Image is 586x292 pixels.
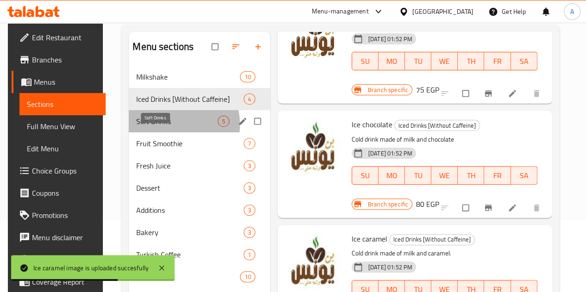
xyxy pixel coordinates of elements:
span: [DATE] 01:52 PM [365,35,416,43]
button: Branch-specific-item [478,83,500,104]
button: Branch-specific-item [478,198,500,218]
span: 10 [240,273,254,281]
a: Promotions [12,204,106,226]
span: Select all sections [206,38,226,56]
span: Branch specific [364,200,412,209]
span: FR [488,55,507,68]
div: Ice caramel image is uploaded succesfully [33,263,149,273]
img: Ice Oreo [285,4,344,63]
span: Turkish Coffee [136,249,243,260]
a: Full Menu View [19,115,106,137]
div: Iced Drinks [Without Caffeine] [389,234,475,245]
div: Fresh Juice3 [129,155,270,177]
span: Full Menu View [27,121,98,132]
button: Add section [248,37,270,57]
span: TU [409,169,428,182]
div: items [244,227,255,238]
span: Soft Drinks [136,116,217,127]
span: 3 [244,206,255,215]
button: edit [237,115,251,127]
span: Iced Drinks [Without Caffeine] [395,120,479,131]
div: items [244,182,255,193]
button: SA [511,166,537,185]
button: MO [378,52,405,70]
span: Menu disclaimer [32,232,98,243]
button: TH [458,52,484,70]
span: 1 [244,250,255,259]
img: Ice chocolate [285,118,344,177]
p: Cold drink made of milk and chocolate [352,134,537,145]
span: 3 [244,184,255,193]
span: Additions [136,205,243,216]
button: WE [431,166,458,185]
span: 5 [218,117,229,126]
p: Cold drink made of milk and caramel. [352,248,537,259]
div: Additions3 [129,199,270,221]
span: Sections [27,99,98,110]
div: items [244,93,255,105]
div: Dessert3 [129,177,270,199]
span: 3 [244,162,255,170]
span: Fruit Smoothie [136,138,243,149]
button: MO [378,166,405,185]
h2: Menu sections [132,40,194,54]
span: [DATE] 01:52 PM [365,263,416,272]
span: TH [461,55,480,68]
span: MO [382,55,401,68]
span: Ice chocolate [352,118,392,131]
div: items [244,205,255,216]
span: SA [515,55,534,68]
span: Menus [34,76,98,87]
span: Promotions [32,210,98,221]
div: Soft Drinks5edit [129,110,270,132]
div: Iced Drinks [Without Caffeine] [394,120,480,131]
button: SU [352,166,378,185]
span: SA [515,169,534,182]
a: Edit Menu [19,137,106,160]
span: SU [356,55,375,68]
div: Iced Drinks [Without Caffeine]4 [129,88,270,110]
span: MO [382,169,401,182]
span: WE [435,55,454,68]
span: Branch specific [364,86,412,94]
span: Sort sections [226,37,248,57]
a: Menu disclaimer [12,226,106,249]
span: Iced Drinks [Without Caffeine] [390,234,474,245]
span: Fresh Juice [136,160,243,171]
span: SU [356,169,375,182]
span: Edit Restaurant [32,32,98,43]
img: Ice caramel [285,232,344,292]
div: items [240,71,255,82]
span: WE [435,169,454,182]
a: Edit menu item [508,89,519,98]
div: Turkish Coffee1 [129,243,270,266]
button: SU [352,52,378,70]
span: FR [488,169,507,182]
div: items [244,160,255,171]
span: Bakery [136,227,243,238]
button: TH [458,166,484,185]
span: Branches [32,54,98,65]
button: delete [526,83,548,104]
span: Upsell [32,254,98,265]
div: items [240,271,255,282]
span: Dessert [136,182,243,193]
div: Menu-management [312,6,369,17]
div: Hot Drinks10 [129,266,270,288]
a: Branches [12,49,106,71]
span: Edit Menu [27,143,98,154]
button: TU [405,166,431,185]
button: FR [484,52,510,70]
span: Iced Drinks [Without Caffeine] [136,93,243,105]
div: Fruit Smoothie7 [129,132,270,155]
span: [DATE] 01:52 PM [365,149,416,158]
button: delete [526,198,548,218]
span: A [570,6,574,17]
span: TH [461,169,480,182]
span: Hot Drinks [136,271,240,282]
span: Coupons [32,187,98,199]
span: 7 [244,139,255,148]
button: SA [511,52,537,70]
